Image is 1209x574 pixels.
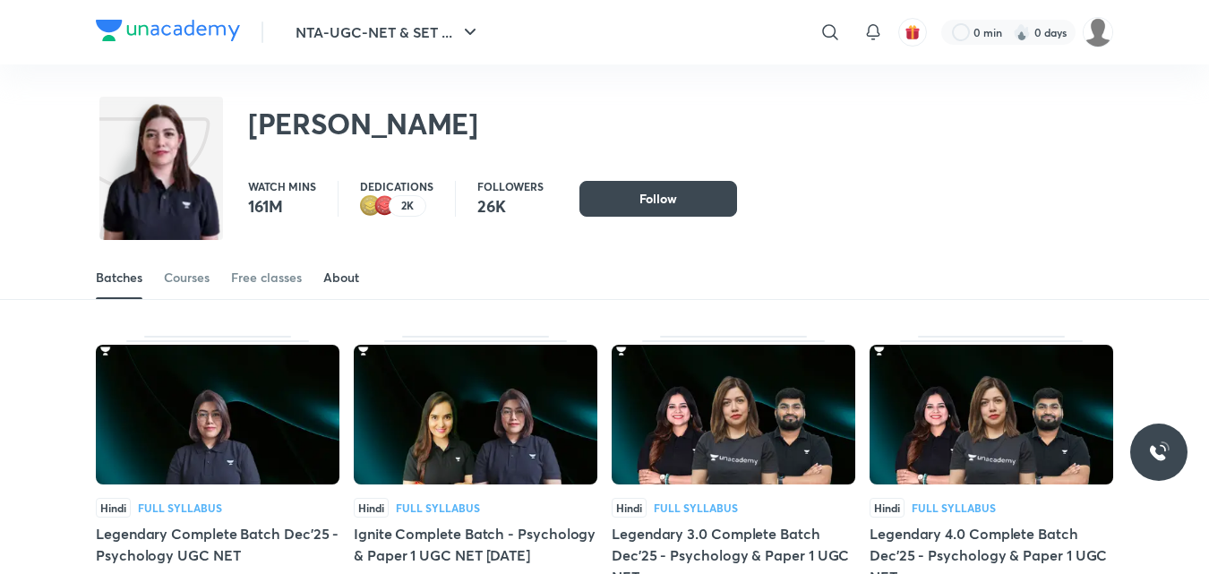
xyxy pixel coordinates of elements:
img: Thumbnail [612,345,855,484]
p: 161M [248,195,316,217]
p: 2K [401,200,414,212]
span: Hindi [870,498,905,518]
div: Free classes [231,269,302,287]
div: Full Syllabus [912,502,996,513]
img: Thumbnail [354,345,597,484]
a: Company Logo [96,20,240,46]
p: 26K [477,195,544,217]
img: avatar [905,24,921,40]
img: Thumbnail [96,345,339,484]
img: ttu [1148,441,1170,463]
div: Full Syllabus [654,502,738,513]
div: About [323,269,359,287]
img: educator badge1 [374,195,396,217]
button: NTA-UGC-NET & SET ... [285,14,492,50]
div: Batches [96,269,142,287]
img: class [99,100,223,288]
span: Hindi [612,498,647,518]
button: avatar [898,18,927,47]
div: Full Syllabus [138,502,222,513]
a: Courses [164,256,210,299]
div: Courses [164,269,210,287]
div: Full Syllabus [396,502,480,513]
img: Company Logo [96,20,240,41]
img: streak [1013,23,1031,41]
img: Thumbnail [870,345,1113,484]
div: Ignite Complete Batch - Psychology & Paper 1 UGC NET [DATE] [354,523,597,566]
h2: [PERSON_NAME] [248,106,478,141]
p: Dedications [360,181,433,192]
span: Follow [639,190,677,208]
span: Hindi [354,498,389,518]
div: Legendary Complete Batch Dec'25 - Psychology UGC NET [96,523,339,566]
a: About [323,256,359,299]
a: Batches [96,256,142,299]
button: Follow [579,181,737,217]
img: educator badge2 [360,195,382,217]
img: renuka [1083,17,1113,47]
p: Followers [477,181,544,192]
a: Free classes [231,256,302,299]
span: Hindi [96,498,131,518]
p: Watch mins [248,181,316,192]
